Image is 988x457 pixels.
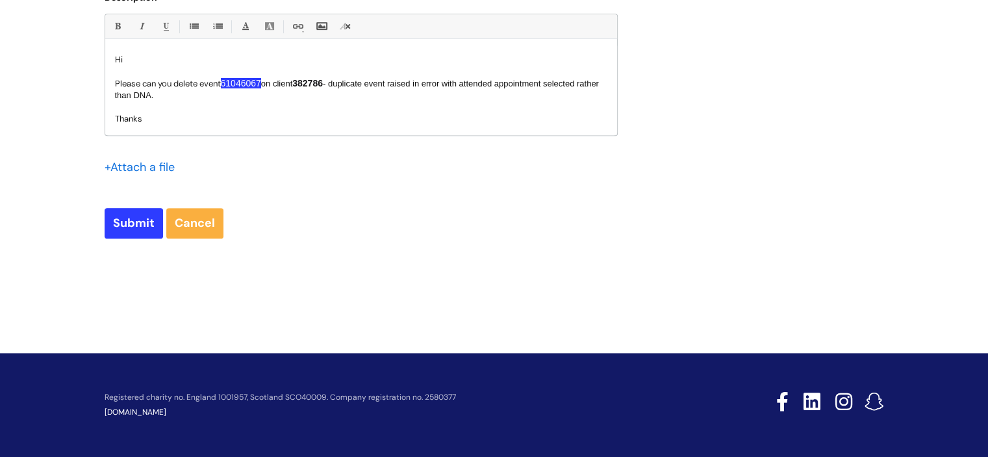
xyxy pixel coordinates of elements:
[105,407,166,417] a: [DOMAIN_NAME]
[289,18,305,34] a: Link
[115,54,607,66] p: Hi
[292,78,323,88] span: 382786
[261,79,292,88] span: on client
[105,208,163,238] input: Submit
[105,393,684,402] p: Registered charity no. England 1001957, Scotland SCO40009. Company registration no. 2580377
[105,157,183,177] div: Attach a file
[115,77,607,101] p: Please can you delete event
[337,18,353,34] a: Remove formatting (Ctrl-\)
[185,18,201,34] a: • Unordered List (Ctrl-Shift-7)
[166,208,223,238] a: Cancel
[133,18,149,34] a: Italic (Ctrl-I)
[115,113,607,125] p: Thanks
[157,18,173,34] a: Underline(Ctrl-U)
[109,18,125,34] a: Bold (Ctrl-B)
[221,78,261,88] span: 61046067
[115,79,599,100] span: - duplicate event raised in error with attended appointment selected rather than DNA.
[313,18,329,34] a: Insert Image...
[209,18,225,34] a: 1. Ordered List (Ctrl-Shift-8)
[261,18,277,34] a: Back Color
[237,18,253,34] a: Font Color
